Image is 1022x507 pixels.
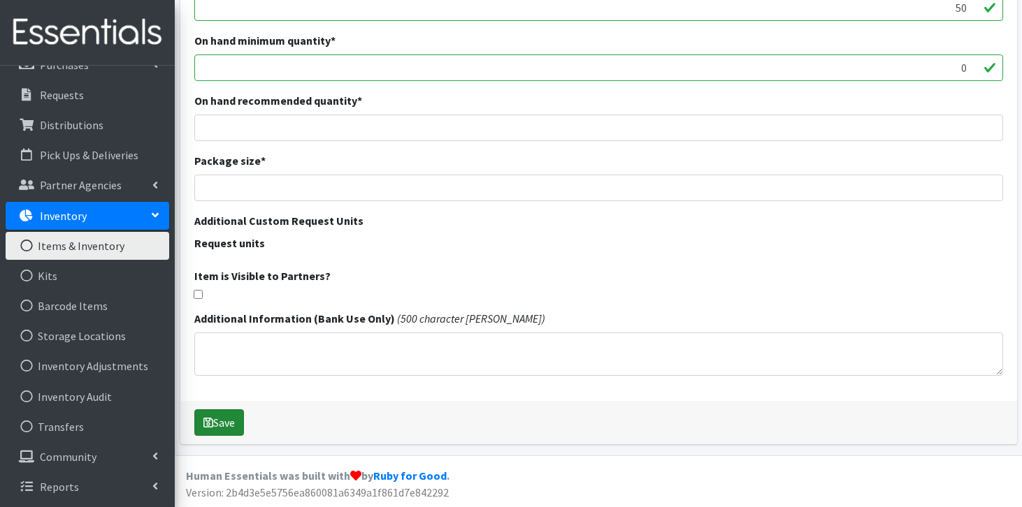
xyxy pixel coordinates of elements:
span: Version: 2b4d3e5e5756ea860081a6349a1f861d7e842292 [186,485,449,499]
label: Package size [194,152,266,169]
p: Reports [40,480,79,494]
label: Item is Visible to Partners? [194,267,331,284]
legend: Request units [194,235,1003,256]
i: (500 character [PERSON_NAME]) [397,311,545,325]
img: HumanEssentials [6,9,169,56]
a: Items & Inventory [6,232,169,260]
a: Inventory Audit [6,383,169,411]
a: Inventory [6,202,169,230]
p: Inventory [40,209,87,223]
abbr: required [331,34,336,47]
label: On hand recommended quantity [194,92,362,109]
a: Reports [6,473,169,501]
a: Kits [6,262,169,290]
a: Storage Locations [6,322,169,350]
a: Inventory Adjustments [6,352,169,380]
p: Partner Agencies [40,178,122,192]
label: On hand minimum quantity [194,32,336,49]
a: Requests [6,81,169,109]
label: Additional Custom Request Units [194,212,364,229]
abbr: required [357,94,362,108]
a: Ruby for Good [373,469,447,483]
abbr: required [261,154,266,168]
label: Additional Information (Bank Use Only) [194,310,395,327]
p: Community [40,450,96,464]
button: Save [194,409,244,436]
p: Requests [40,88,84,102]
a: Transfers [6,413,169,441]
p: Purchases [40,58,89,72]
a: Partner Agencies [6,171,169,199]
p: Distributions [40,118,103,132]
strong: Human Essentials was built with by . [186,469,449,483]
a: Barcode Items [6,292,169,320]
p: Pick Ups & Deliveries [40,148,138,162]
a: Pick Ups & Deliveries [6,141,169,169]
a: Community [6,443,169,471]
a: Distributions [6,111,169,139]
